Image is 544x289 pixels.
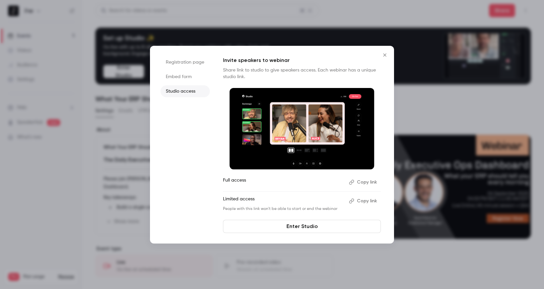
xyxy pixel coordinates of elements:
p: Invite speakers to webinar [223,56,381,64]
button: Close [378,48,391,62]
button: Copy link [346,177,381,188]
li: Registration page [161,56,210,68]
img: Invite speakers to webinar [230,88,374,170]
a: Enter Studio [223,220,381,233]
li: Studio access [161,85,210,97]
p: Full access [223,177,344,188]
p: Share link to studio to give speakers access. Each webinar has a unique studio link. [223,67,381,80]
p: People with this link won't be able to start or end the webinar [223,206,344,212]
button: Copy link [346,196,381,206]
li: Embed form [161,71,210,83]
p: Limited access [223,196,344,206]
